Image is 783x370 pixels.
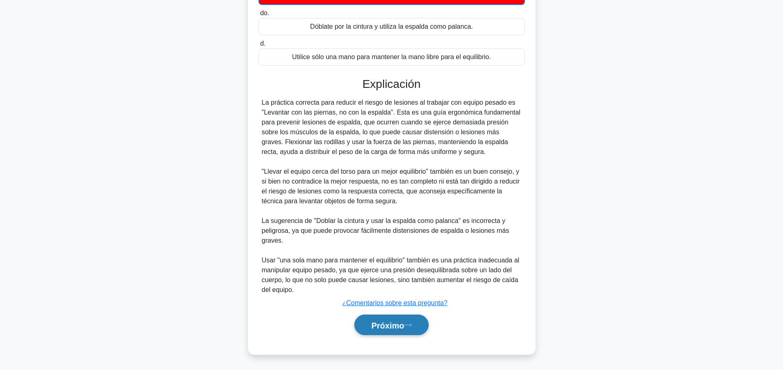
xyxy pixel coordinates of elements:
[310,23,473,30] font: Dóblate por la cintura y utiliza la espalda como palanca.
[363,78,421,90] font: Explicación
[260,40,266,47] font: d.
[262,168,520,205] font: "Llevar el equipo cerca del torso para un mejor equilibrio" también es un buen consejo, y si bien...
[354,315,428,336] button: Próximo
[262,99,521,155] font: La práctica correcta para reducir el riesgo de lesiones al trabajar con equipo pesado es "Levanta...
[342,299,447,306] a: ¿Comentarios sobre esta pregunta?
[262,257,520,293] font: Usar "una sola mano para mantener el equilibrio" también es una práctica inadecuada al manipular ...
[371,321,404,330] font: Próximo
[262,217,509,244] font: La sugerencia de "Doblar la cintura y usar la espalda como palanca" es incorrecta y peligrosa, ya...
[260,9,269,16] font: do.
[292,53,491,60] font: Utilice sólo una mano para mantener la mano libre para el equilibrio.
